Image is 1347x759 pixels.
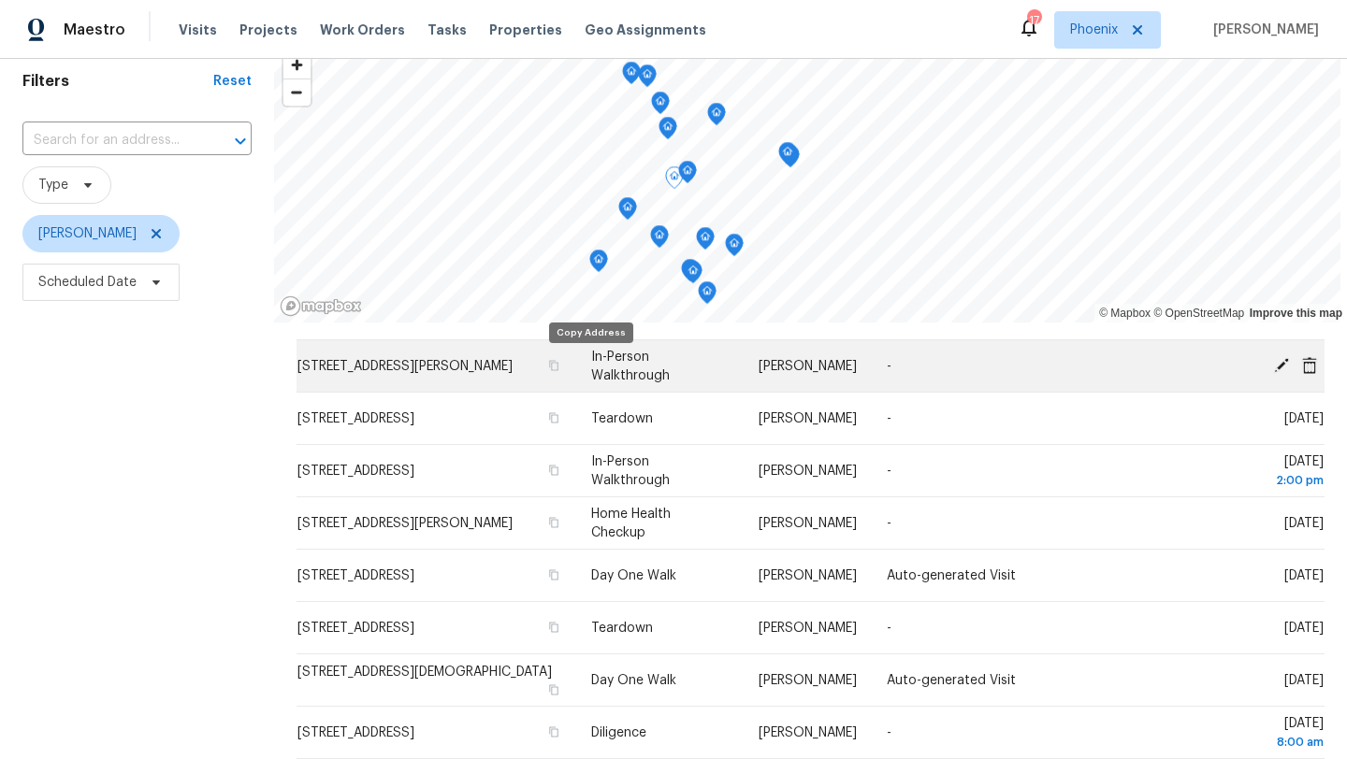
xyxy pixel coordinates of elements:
[778,142,797,171] div: Map marker
[1070,21,1118,39] span: Phoenix
[227,128,253,154] button: Open
[1284,569,1324,582] span: [DATE]
[681,259,700,288] div: Map marker
[1296,356,1324,373] span: Cancel
[280,295,362,317] a: Mapbox homepage
[1284,517,1324,530] span: [DATE]
[283,51,311,79] button: Zoom in
[591,455,670,487] span: In-Person Walkthrough
[650,225,669,254] div: Map marker
[707,103,726,132] div: Map marker
[591,508,671,539] span: Home Health Checkup
[1284,622,1324,635] span: [DATE]
[887,674,1016,687] span: Auto-generated Visit
[585,21,706,39] span: Geo Assignments
[665,166,684,195] div: Map marker
[698,281,717,310] div: Map marker
[1195,717,1324,752] span: [DATE]
[684,261,702,290] div: Map marker
[589,250,608,279] div: Map marker
[591,569,676,582] span: Day One Walk
[591,351,670,382] span: In-Person Walkthrough
[427,23,467,36] span: Tasks
[618,197,637,226] div: Map marker
[22,72,213,91] h1: Filters
[591,726,646,739] span: Diligence
[759,622,857,635] span: [PERSON_NAME]
[887,517,891,530] span: -
[1267,356,1296,373] span: Edit
[1206,21,1319,39] span: [PERSON_NAME]
[638,64,657,93] div: Map marker
[759,674,857,687] span: [PERSON_NAME]
[38,176,68,194] span: Type
[696,227,715,256] div: Map marker
[1195,733,1324,752] div: 8:00 am
[544,514,561,531] button: Copy Address
[544,619,561,636] button: Copy Address
[38,224,137,243] span: [PERSON_NAME]
[759,360,857,373] span: [PERSON_NAME]
[887,726,891,739] span: -
[283,79,311,106] button: Zoom out
[38,273,137,292] span: Scheduled Date
[297,622,414,635] span: [STREET_ADDRESS]
[544,723,561,740] button: Copy Address
[887,622,891,635] span: -
[297,465,414,478] span: [STREET_ADDRESS]
[759,569,857,582] span: [PERSON_NAME]
[759,412,857,425] span: [PERSON_NAME]
[179,21,217,39] span: Visits
[544,566,561,583] button: Copy Address
[274,42,1340,322] canvas: Map
[591,622,653,635] span: Teardown
[759,465,857,478] span: [PERSON_NAME]
[22,126,199,155] input: Search for an address...
[320,21,405,39] span: Work Orders
[544,409,561,426] button: Copy Address
[887,569,1016,582] span: Auto-generated Visit
[1195,471,1324,490] div: 2:00 pm
[297,666,552,679] span: [STREET_ADDRESS][DEMOGRAPHIC_DATA]
[297,726,414,739] span: [STREET_ADDRESS]
[659,117,677,146] div: Map marker
[591,412,653,425] span: Teardown
[1284,674,1324,687] span: [DATE]
[64,21,125,39] span: Maestro
[759,517,857,530] span: [PERSON_NAME]
[759,726,857,739] span: [PERSON_NAME]
[489,21,562,39] span: Properties
[1153,307,1244,320] a: OpenStreetMap
[297,360,513,373] span: [STREET_ADDRESS][PERSON_NAME]
[651,92,670,121] div: Map marker
[887,360,891,373] span: -
[1027,11,1040,30] div: 17
[297,412,414,425] span: [STREET_ADDRESS]
[887,465,891,478] span: -
[544,462,561,479] button: Copy Address
[1284,412,1324,425] span: [DATE]
[297,569,414,582] span: [STREET_ADDRESS]
[678,161,697,190] div: Map marker
[544,681,561,698] button: Copy Address
[725,234,744,263] div: Map marker
[213,72,252,91] div: Reset
[591,674,676,687] span: Day One Walk
[1250,307,1342,320] a: Improve this map
[887,412,891,425] span: -
[1099,307,1151,320] a: Mapbox
[781,145,800,174] div: Map marker
[239,21,297,39] span: Projects
[622,62,641,91] div: Map marker
[297,517,513,530] span: [STREET_ADDRESS][PERSON_NAME]
[1195,455,1324,490] span: [DATE]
